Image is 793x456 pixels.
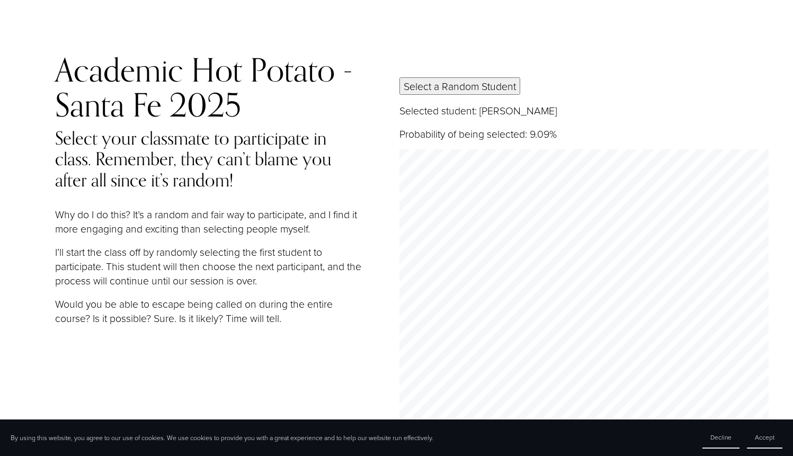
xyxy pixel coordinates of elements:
button: Select a Random Student [399,77,520,95]
span: Decline [710,433,732,442]
button: Decline [702,427,739,449]
span: Accept [755,433,774,442]
p: Probability of being selected: 9.09% [399,127,769,141]
p: Selected student: [PERSON_NAME] [399,103,769,118]
button: Accept [747,427,782,449]
p: Why do I do this? It’s a random and fair way to participate, and I find it more engaging and exci... [55,207,362,236]
p: I’ll start the class off by randomly selecting the first student to participate. This student wil... [55,245,362,288]
p: By using this website, you agree to our use of cookies. We use cookies to provide you with a grea... [11,433,433,442]
h4: Select your classmate to participate in class. Remember, they can’t blame you after all since it’... [55,128,362,190]
h2: Academic Hot Potato - Santa Fe 2025 [55,52,362,122]
p: Would you be able to escape being called on during the entire course? Is it possible? Sure. Is it... [55,297,362,326]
